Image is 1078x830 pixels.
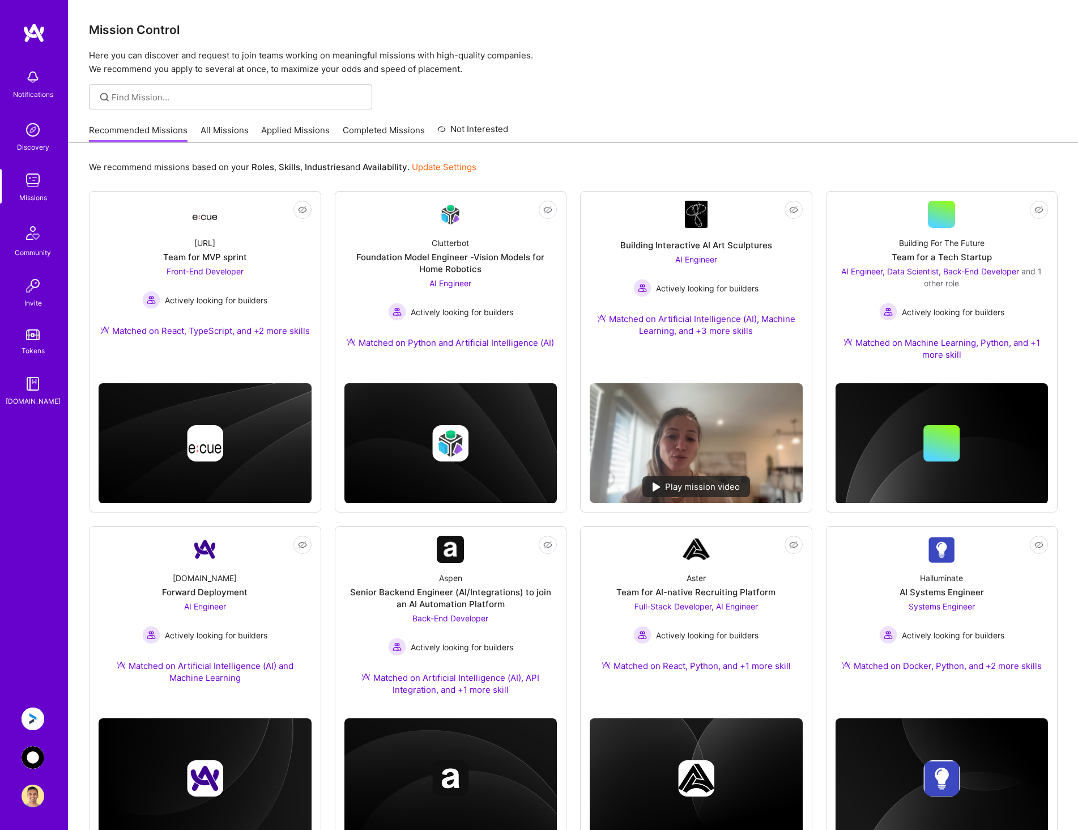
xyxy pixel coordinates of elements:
[165,294,267,306] span: Actively looking for builders
[26,329,40,340] img: tokens
[411,641,513,653] span: Actively looking for builders
[98,91,111,104] i: icon SearchGrey
[590,201,803,374] a: Company LogoBuilding Interactive AI Art SculpturesAI Engineer Actively looking for buildersActive...
[22,345,45,357] div: Tokens
[279,162,300,172] b: Skills
[432,760,468,797] img: Company logo
[642,476,750,497] div: Play mission video
[920,572,963,584] div: Halluminate
[22,785,44,807] img: User Avatar
[22,746,44,769] img: AnyTeam: Team for AI-Powered Sales Platform
[429,278,471,288] span: AI Engineer
[163,251,247,263] div: Team for MVP sprint
[261,124,330,143] a: Applied Missions
[99,201,312,350] a: Company Logo[URL]Team for MVP sprintFront-End Developer Actively looking for buildersActively loo...
[879,303,897,321] img: Actively looking for builders
[590,383,803,503] img: No Mission
[22,372,44,395] img: guide book
[836,337,1049,361] div: Matched on Machine Learning, Python, and +1 more skill
[1034,205,1043,214] i: icon EyeClosed
[173,572,237,584] div: [DOMAIN_NAME]
[89,49,1058,76] p: Here you can discover and request to join teams working on meaningful missions with high-quality ...
[675,255,717,264] span: AI Engineer
[89,124,188,143] a: Recommended Missions
[22,274,44,297] img: Invite
[347,337,356,346] img: Ateam Purple Icon
[437,536,464,563] img: Company Logo
[142,291,160,309] img: Actively looking for builders
[305,162,346,172] b: Industries
[22,169,44,192] img: teamwork
[656,629,759,641] span: Actively looking for builders
[653,482,661,492] img: play
[602,660,791,672] div: Matched on React, Python, and +1 more skill
[590,536,803,685] a: Company LogoAsterTeam for AI-native Recruiting PlatformFull-Stack Developer, AI Engineer Actively...
[836,536,1049,685] a: Company LogoHalluminateAI Systems EngineerSystems Engineer Actively looking for buildersActively ...
[687,572,706,584] div: Aster
[344,383,557,503] img: cover
[909,602,975,611] span: Systems Engineer
[656,282,759,294] span: Actively looking for builders
[789,540,798,549] i: icon EyeClosed
[187,425,223,461] img: Company logo
[13,88,53,100] div: Notifications
[142,626,160,644] img: Actively looking for builders
[899,237,985,249] div: Building For The Future
[633,279,651,297] img: Actively looking for builders
[89,161,476,173] p: We recommend missions based on your , , and .
[842,660,1042,672] div: Matched on Docker, Python, and +2 more skills
[437,122,508,143] a: Not Interested
[19,708,47,730] a: Anguleris: BIMsmart AI MVP
[184,602,226,611] span: AI Engineer
[602,660,611,670] img: Ateam Purple Icon
[6,395,61,407] div: [DOMAIN_NAME]
[928,536,955,563] img: Company Logo
[683,536,710,563] img: Company Logo
[89,23,1058,37] h3: Mission Control
[412,613,488,623] span: Back-End Developer
[843,337,853,346] img: Ateam Purple Icon
[836,383,1049,504] img: cover
[19,192,47,204] div: Missions
[597,314,606,323] img: Ateam Purple Icon
[344,201,557,362] a: Company LogoClutterbotFoundation Model Engineer -Vision Models for Home RoboticsAI Engineer Activ...
[590,313,803,337] div: Matched on Artificial Intelligence (AI), Machine Learning, and +3 more skills
[100,325,310,337] div: Matched on React, TypeScript, and +2 more skills
[99,660,312,684] div: Matched on Artificial Intelligence (AI) and Machine Learning
[900,586,984,598] div: AI Systems Engineer
[437,201,464,228] img: Company Logo
[344,672,557,696] div: Matched on Artificial Intelligence (AI), API Integration, and +1 more skill
[201,124,249,143] a: All Missions
[19,785,47,807] a: User Avatar
[298,205,307,214] i: icon EyeClosed
[388,303,406,321] img: Actively looking for builders
[112,91,364,103] input: Find Mission...
[162,586,248,598] div: Forward Deployment
[99,383,312,503] img: cover
[298,540,307,549] i: icon EyeClosed
[191,204,219,225] img: Company Logo
[22,708,44,730] img: Anguleris: BIMsmart AI MVP
[363,162,407,172] b: Availability
[836,201,1049,374] a: Building For The FutureTeam for a Tech StartupAI Engineer, Data Scientist, Back-End Developer and...
[432,425,468,461] img: Company logo
[902,306,1004,318] span: Actively looking for builders
[439,572,462,584] div: Aspen
[99,536,312,697] a: Company Logo[DOMAIN_NAME]Forward DeploymentAI Engineer Actively looking for buildersActively look...
[165,629,267,641] span: Actively looking for builders
[842,660,851,670] img: Ateam Purple Icon
[19,746,47,769] a: AnyTeam: Team for AI-Powered Sales Platform
[841,266,1019,276] span: AI Engineer, Data Scientist, Back-End Developer
[100,325,109,334] img: Ateam Purple Icon
[343,124,425,143] a: Completed Missions
[616,586,776,598] div: Team for AI-native Recruiting Platform
[892,251,992,263] div: Team for a Tech Startup
[24,297,42,309] div: Invite
[543,540,552,549] i: icon EyeClosed
[879,626,897,644] img: Actively looking for builders
[412,162,476,172] a: Update Settings
[194,237,215,249] div: [URL]
[19,219,46,247] img: Community
[678,760,714,797] img: Company logo
[634,602,758,611] span: Full-Stack Developer, AI Engineer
